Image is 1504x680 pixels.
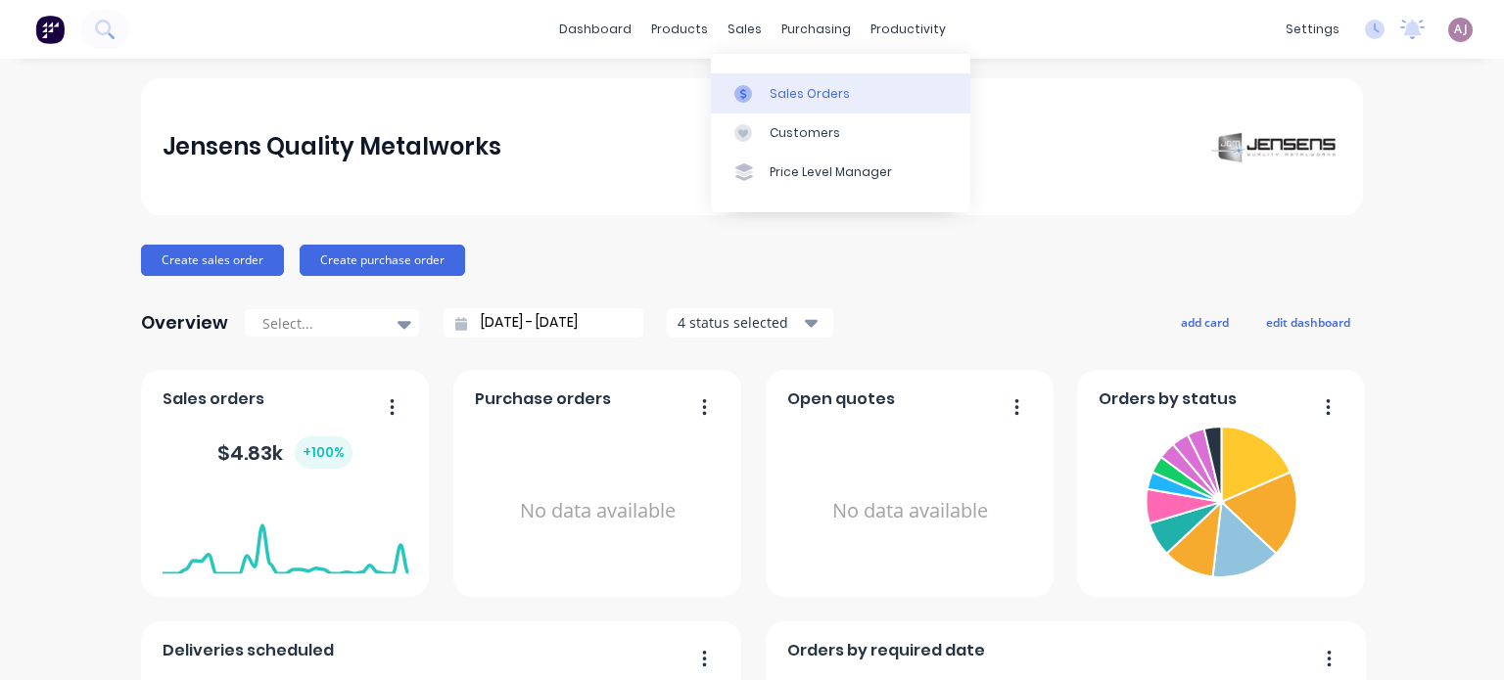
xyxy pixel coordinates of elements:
div: products [641,15,718,44]
a: Customers [711,113,970,153]
div: Overview [141,303,228,342]
div: productivity [861,15,956,44]
img: Jensens Quality Metalworks [1204,126,1341,167]
button: Create sales order [141,245,284,276]
div: Customers [770,124,840,142]
button: add card [1168,309,1242,335]
a: dashboard [549,15,641,44]
div: $ 4.83k [217,436,352,469]
span: AJ [1454,21,1468,38]
div: 4 status selected [678,312,801,333]
span: Deliveries scheduled [163,639,334,662]
button: Create purchase order [300,245,465,276]
div: Jensens Quality Metalworks [163,127,501,166]
div: sales [718,15,772,44]
div: + 100 % [295,436,352,469]
div: settings [1276,15,1349,44]
div: No data available [475,419,721,604]
div: purchasing [772,15,861,44]
div: Sales Orders [770,85,850,103]
span: Sales orders [163,387,264,411]
div: No data available [787,419,1033,604]
img: Factory [35,15,65,44]
div: Price Level Manager [770,163,892,181]
span: Purchase orders [475,387,611,411]
a: Sales Orders [711,73,970,113]
span: Orders by required date [787,639,985,662]
span: Orders by status [1099,387,1237,411]
button: edit dashboard [1253,309,1363,335]
a: Price Level Manager [711,153,970,192]
span: Open quotes [787,387,895,411]
button: 4 status selected [667,308,833,338]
